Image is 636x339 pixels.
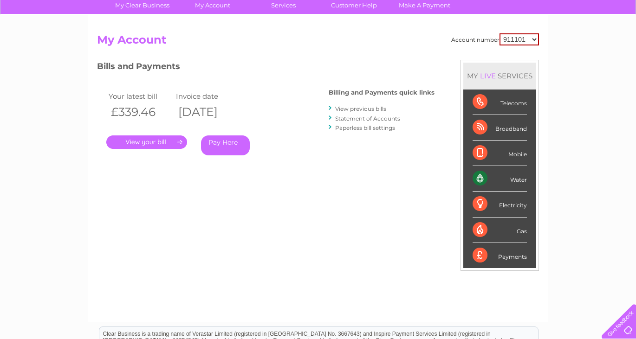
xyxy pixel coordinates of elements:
td: Invoice date [174,90,241,102]
a: View previous bills [335,105,386,112]
div: Electricity [473,192,527,217]
div: Payments [473,243,527,268]
img: logo.png [22,24,70,52]
a: Statement of Accounts [335,115,400,122]
a: 0333 014 3131 [461,5,525,16]
div: Water [473,166,527,192]
div: Broadband [473,115,527,141]
div: Account number [451,33,539,45]
div: MY SERVICES [463,63,536,89]
a: Energy [496,39,516,46]
h3: Bills and Payments [97,60,435,76]
a: . [106,135,187,149]
a: Telecoms [522,39,550,46]
div: Clear Business is a trading name of Verastar Limited (registered in [GEOGRAPHIC_DATA] No. 3667643... [99,5,538,45]
div: Telecoms [473,90,527,115]
a: Log out [605,39,627,46]
h4: Billing and Payments quick links [329,89,435,96]
th: £339.46 [106,102,174,122]
a: Pay Here [201,135,250,155]
th: [DATE] [174,102,241,122]
a: Water [473,39,490,46]
a: Contact [574,39,597,46]
h2: My Account [97,33,539,51]
div: LIVE [478,71,498,80]
td: Your latest bill [106,90,174,102]
a: Blog [555,39,569,46]
div: Gas [473,217,527,243]
div: Mobile [473,141,527,166]
a: Paperless bill settings [335,124,395,131]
